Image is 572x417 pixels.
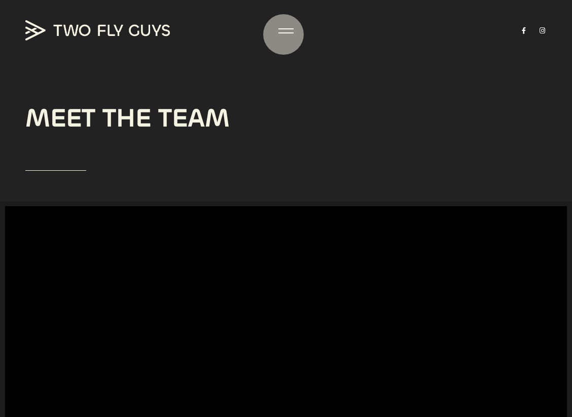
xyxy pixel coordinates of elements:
[135,102,151,135] div: E
[102,102,116,135] div: T
[66,102,82,135] div: E
[50,102,66,135] div: E
[82,102,95,135] div: T
[172,102,188,135] div: E
[116,102,135,135] div: H
[188,102,205,135] div: A
[25,20,177,41] a: TWO FLY GUYS MEDIA TWO FLY GUYS MEDIA
[158,102,172,135] div: T
[25,102,50,135] div: M
[205,102,230,135] div: M
[25,20,170,41] img: TWO FLY GUYS MEDIA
